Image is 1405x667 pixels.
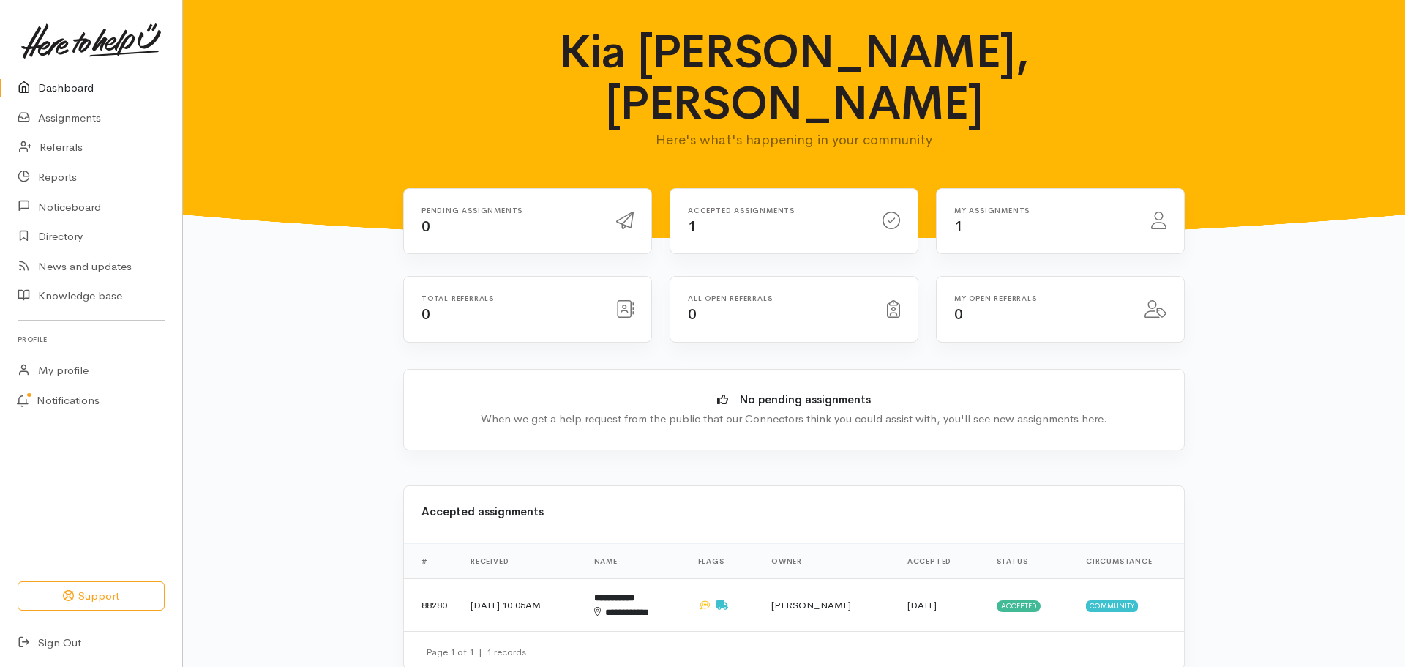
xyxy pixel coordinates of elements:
time: [DATE] [907,599,937,611]
td: [DATE] 10:05AM [459,579,582,632]
span: 1 [954,217,963,236]
th: Status [985,544,1074,579]
span: Accepted [997,600,1041,612]
th: Owner [760,544,896,579]
b: No pending assignments [740,392,871,406]
h6: My assignments [954,206,1134,215]
h6: Pending assignments [421,206,599,215]
span: 1 [688,217,697,236]
h1: Kia [PERSON_NAME], [PERSON_NAME] [506,26,1082,130]
th: Flags [686,544,760,579]
h6: Accepted assignments [688,206,865,215]
h6: Profile [18,329,165,349]
h6: My open referrals [954,294,1127,302]
span: Community [1086,600,1138,612]
span: 0 [688,305,697,324]
div: When we get a help request from the public that our Connectors think you could assist with, you'l... [426,411,1162,428]
span: 0 [954,305,963,324]
p: Here's what's happening in your community [506,130,1082,150]
h6: All open referrals [688,294,869,302]
span: 0 [421,305,430,324]
th: Circumstance [1074,544,1184,579]
th: Received [459,544,582,579]
span: | [479,646,482,658]
th: # [404,544,459,579]
button: Support [18,581,165,611]
th: Name [582,544,686,579]
td: 88280 [404,579,459,632]
span: 0 [421,217,430,236]
b: Accepted assignments [421,504,544,518]
th: Accepted [896,544,985,579]
h6: Total referrals [421,294,599,302]
small: Page 1 of 1 1 records [426,646,526,658]
td: [PERSON_NAME] [760,579,896,632]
